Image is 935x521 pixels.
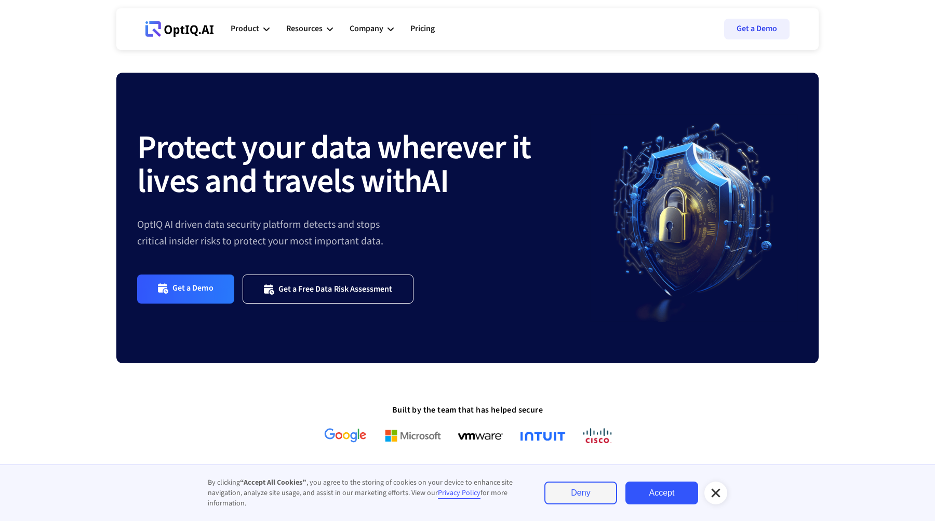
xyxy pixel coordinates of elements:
strong: AI [422,158,448,205]
a: Pricing [410,13,435,45]
a: Get a Demo [137,275,234,303]
a: Get a Free Data Risk Assessment [243,275,414,303]
a: Webflow Homepage [145,13,214,45]
div: Webflow Homepage [145,36,146,37]
a: Deny [544,482,617,504]
a: Accept [625,482,698,504]
div: OptIQ AI driven data security platform detects and stops critical insider risks to protect your m... [137,216,590,250]
strong: Protect your data wherever it lives and travels with [137,124,531,205]
div: Company [350,13,394,45]
div: Resources [286,22,323,36]
a: Get a Demo [724,19,790,39]
div: By clicking , you agree to the storing of cookies on your device to enhance site navigation, anal... [208,477,524,509]
div: Get a Free Data Risk Assessment [278,284,393,294]
div: Product [231,13,270,45]
div: Company [350,22,383,36]
div: Resources [286,13,333,45]
strong: Built by the team that has helped secure [392,404,543,416]
strong: “Accept All Cookies” [240,477,306,488]
a: Privacy Policy [438,488,480,499]
div: Product [231,22,259,36]
div: Get a Demo [172,283,213,295]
